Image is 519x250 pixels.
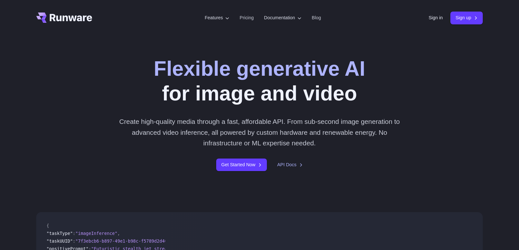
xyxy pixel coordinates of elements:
p: Create high-quality media through a fast, affordable API. From sub-second image generation to adv... [117,116,403,148]
a: Sign in [429,14,443,22]
span: : [73,238,75,244]
a: API Docs [277,161,303,168]
strong: Flexible generative AI [154,57,365,80]
a: Go to / [36,13,92,23]
a: Sign up [450,12,483,24]
span: : [73,231,75,236]
a: Get Started Now [216,159,267,171]
a: Blog [312,14,321,22]
span: { [47,223,49,228]
a: Pricing [240,14,254,22]
h1: for image and video [154,56,365,106]
span: "taskType" [47,231,73,236]
label: Documentation [264,14,302,22]
span: "7f3ebcb6-b897-49e1-b98c-f5789d2d40d7" [75,238,175,244]
span: , [117,231,120,236]
span: "taskUUID" [47,238,73,244]
label: Features [205,14,229,22]
span: "imageInference" [75,231,117,236]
